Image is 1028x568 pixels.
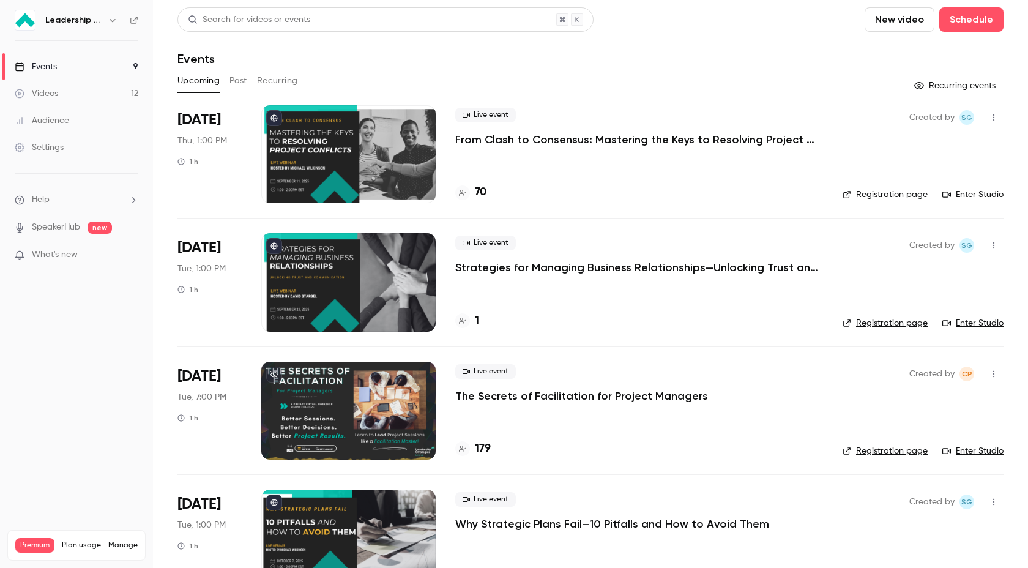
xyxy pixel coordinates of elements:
button: Recurring events [909,76,1004,95]
h4: 179 [475,441,491,457]
span: Created by [909,110,955,125]
div: Sep 30 Tue, 7:00 PM (America/New York) [177,362,242,460]
span: Shay Gant [959,238,974,253]
a: The Secrets of Facilitation for Project Managers [455,389,708,403]
span: Plan usage [62,540,101,550]
div: 1 h [177,541,198,551]
span: Live event [455,236,516,250]
button: Recurring [257,71,298,91]
div: Videos [15,88,58,100]
div: Audience [15,114,69,127]
span: [DATE] [177,238,221,258]
span: SG [961,238,972,253]
div: Search for videos or events [188,13,310,26]
h4: 70 [475,184,486,201]
h1: Events [177,51,215,66]
h4: 1 [475,313,479,329]
div: 1 h [177,157,198,166]
a: Enter Studio [942,317,1004,329]
span: Premium [15,538,54,553]
a: 70 [455,184,486,201]
span: Live event [455,492,516,507]
span: [DATE] [177,110,221,130]
button: New video [865,7,934,32]
div: Events [15,61,57,73]
span: Created by [909,495,955,509]
span: Live event [455,364,516,379]
div: Settings [15,141,64,154]
span: SG [961,495,972,509]
span: Created by [909,238,955,253]
span: Tue, 1:00 PM [177,263,226,275]
a: Enter Studio [942,445,1004,457]
div: 1 h [177,413,198,423]
span: Tue, 7:00 PM [177,391,226,403]
h6: Leadership Strategies - 2025 Webinars [45,14,103,26]
span: SG [961,110,972,125]
span: Shay Gant [959,495,974,509]
button: Schedule [939,7,1004,32]
span: Chyenne Pastrana [959,367,974,381]
span: CP [962,367,972,381]
div: 1 h [177,285,198,294]
span: Help [32,193,50,206]
a: Manage [108,540,138,550]
span: Live event [455,108,516,122]
a: Enter Studio [942,189,1004,201]
span: Thu, 1:00 PM [177,135,227,147]
span: new [88,222,112,234]
button: Past [229,71,247,91]
a: Why Strategic Plans Fail—10 Pitfalls and How to Avoid Them [455,517,769,531]
button: Upcoming [177,71,220,91]
div: Sep 11 Thu, 1:00 PM (America/New York) [177,105,242,203]
a: Registration page [843,189,928,201]
img: Leadership Strategies - 2025 Webinars [15,10,35,30]
a: SpeakerHub [32,221,80,234]
span: What's new [32,248,78,261]
a: 179 [455,441,491,457]
li: help-dropdown-opener [15,193,138,206]
span: Created by [909,367,955,381]
a: From Clash to Consensus: Mastering the Keys to Resolving Project Conflicts [455,132,822,147]
a: Registration page [843,445,928,457]
span: [DATE] [177,495,221,514]
a: Registration page [843,317,928,329]
a: 1 [455,313,479,329]
span: [DATE] [177,367,221,386]
a: Strategies for Managing Business Relationships—Unlocking Trust and Communication [455,260,822,275]
span: Tue, 1:00 PM [177,519,226,531]
div: Sep 23 Tue, 1:00 PM (America/New York) [177,233,242,331]
span: Shay Gant [959,110,974,125]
